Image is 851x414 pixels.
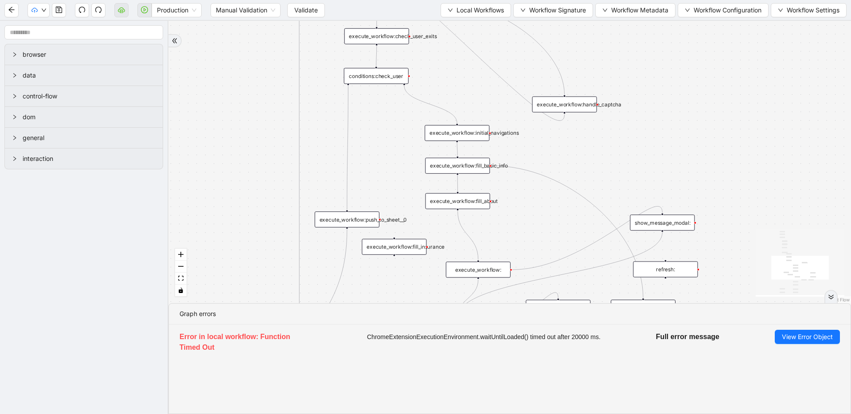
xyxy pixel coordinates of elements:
button: zoom out [175,261,187,273]
span: Production [157,4,196,17]
span: double-right [172,38,178,44]
button: save [52,3,66,17]
div: interaction [5,148,163,169]
span: ChromeExtensionExecutionEnvironment.waitUntilLoaded() timed out after 20000 ms. [367,332,601,342]
span: View Error Object [782,332,833,342]
div: execute_workflow:fill_about [425,193,490,209]
div: conditions:check_user [344,68,409,84]
g: Edge from execute_workflow: to show_message_modal: [512,206,663,269]
span: interaction [23,154,156,164]
span: arrow-left [8,6,15,13]
button: redo [91,3,105,17]
div: execute_workflow:check_user_exits [344,28,409,44]
g: Edge from show_message_modal: to execute_workflow:fill_identity_info [457,232,662,317]
button: cloud-server [114,3,129,17]
h5: Full error message [656,332,719,342]
button: fit view [175,273,187,285]
g: Edge from conditions:check_user to execute_workflow:push_to_sheet__0 [347,86,348,210]
span: down [778,8,783,13]
span: control-flow [23,91,156,101]
div: show_message_modal: [630,215,695,230]
span: cloud-server [118,6,125,13]
span: Manual Validation [216,4,275,17]
button: zoom in [175,249,187,261]
div: execute_workflow: [446,262,511,277]
button: downWorkflow Settings [771,3,847,17]
div: execute_workflow:fill_insuranceplus-circle [362,239,426,255]
div: refresh: [633,262,698,277]
span: redo [95,6,102,13]
span: save [55,6,62,13]
div: execute_workflow:handle_captcha [532,97,597,113]
g: Edge from execute_workflow:fill_identity_info to show_message_modal:__0 [492,293,558,328]
div: execute_workflow:fill_basic_info [425,158,490,174]
div: execute_workflow:fill_insurance [362,239,426,255]
span: Workflow Metadata [611,5,668,15]
span: down [602,8,608,13]
g: Edge from execute_workflow:fill_about to execute_workflow: [458,211,478,260]
span: dom [23,112,156,122]
span: undo [78,6,86,13]
span: general [23,133,156,143]
button: toggle interactivity [175,285,187,297]
span: Workflow Configuration [694,5,761,15]
span: Local Workflows [457,5,504,15]
span: down [448,8,453,13]
div: close_tab: [611,300,675,316]
g: Edge from execute_workflow:check_user_exits to conditions:check_user [376,46,377,66]
button: View Error Object [775,330,840,344]
div: execute_workflow:initial_navigations [425,125,489,141]
span: Validate [294,5,318,15]
button: downLocal Workflows [441,3,511,17]
button: downWorkflow Metadata [595,3,675,17]
div: refresh:plus-circle [633,262,698,277]
div: browser [5,44,163,65]
span: Workflow Settings [787,5,839,15]
div: show_message_modal:__0 [526,300,590,316]
div: Graph errors [180,309,840,319]
span: Workflow Signature [529,5,586,15]
div: dom [5,107,163,127]
div: data [5,65,163,86]
button: cloud-uploaddown [27,3,50,17]
a: React Flow attribution [827,297,850,302]
span: down [520,8,526,13]
span: right [12,114,17,120]
span: data [23,70,156,80]
div: control-flow [5,86,163,106]
span: down [41,8,47,13]
span: right [12,94,17,99]
span: browser [23,50,156,59]
g: Edge from conditions:check_user to execute_workflow:initial_navigations [404,86,457,123]
h5: Error in local workflow: Function Timed Out [180,332,312,353]
div: execute_workflow:push_to_sheet__0 [315,211,379,227]
div: general [5,128,163,148]
button: downWorkflow Configuration [678,3,769,17]
button: arrow-left [4,3,19,17]
span: right [12,135,17,141]
span: cloud-upload [31,7,38,13]
button: undo [75,3,89,17]
span: plus-circle [389,261,399,272]
span: right [12,73,17,78]
button: Validate [287,3,325,17]
span: right [12,156,17,161]
span: double-right [828,294,834,300]
button: downWorkflow Signature [513,3,593,17]
span: down [685,8,690,13]
span: right [12,52,17,57]
span: plus-circle [660,284,671,294]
